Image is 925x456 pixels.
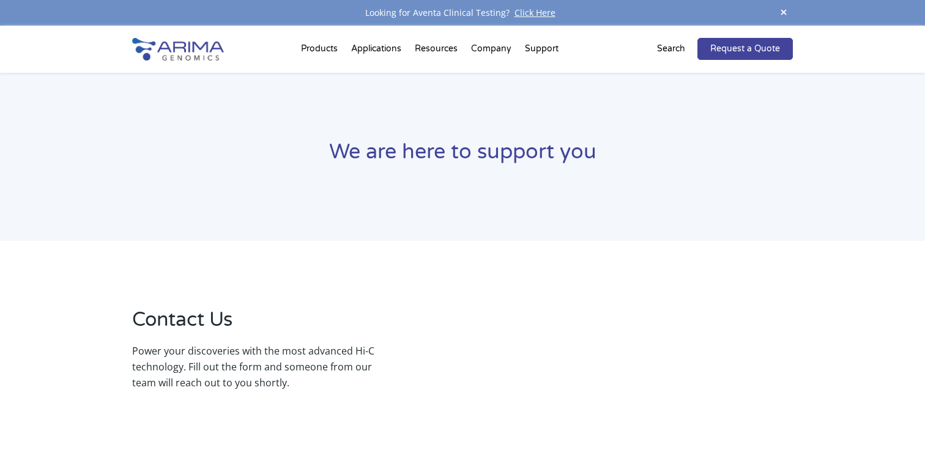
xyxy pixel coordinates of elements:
h1: We are here to support you [132,138,793,175]
h2: Contact Us [132,306,374,343]
div: Looking for Aventa Clinical Testing? [132,5,793,21]
img: Arima-Genomics-logo [132,38,224,61]
a: Request a Quote [697,38,793,60]
a: Click Here [510,7,560,18]
p: Power your discoveries with the most advanced Hi-C technology. Fill out the form and someone from... [132,343,374,391]
p: Search [657,41,685,57]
